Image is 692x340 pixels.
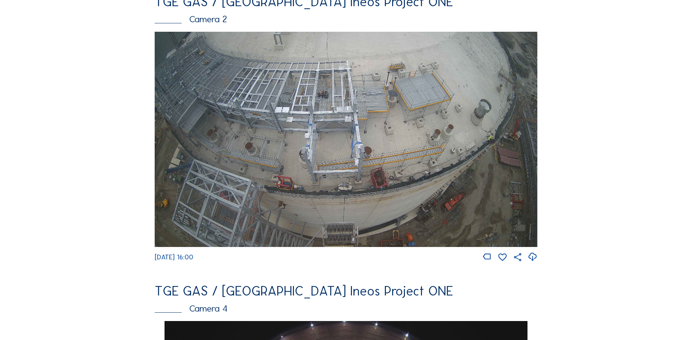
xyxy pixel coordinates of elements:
div: TGE GAS / [GEOGRAPHIC_DATA] Ineos Project ONE [155,285,537,298]
div: Camera 2 [155,15,537,24]
span: [DATE] 16:00 [155,253,193,261]
div: Camera 4 [155,304,537,313]
img: Image [155,32,537,247]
